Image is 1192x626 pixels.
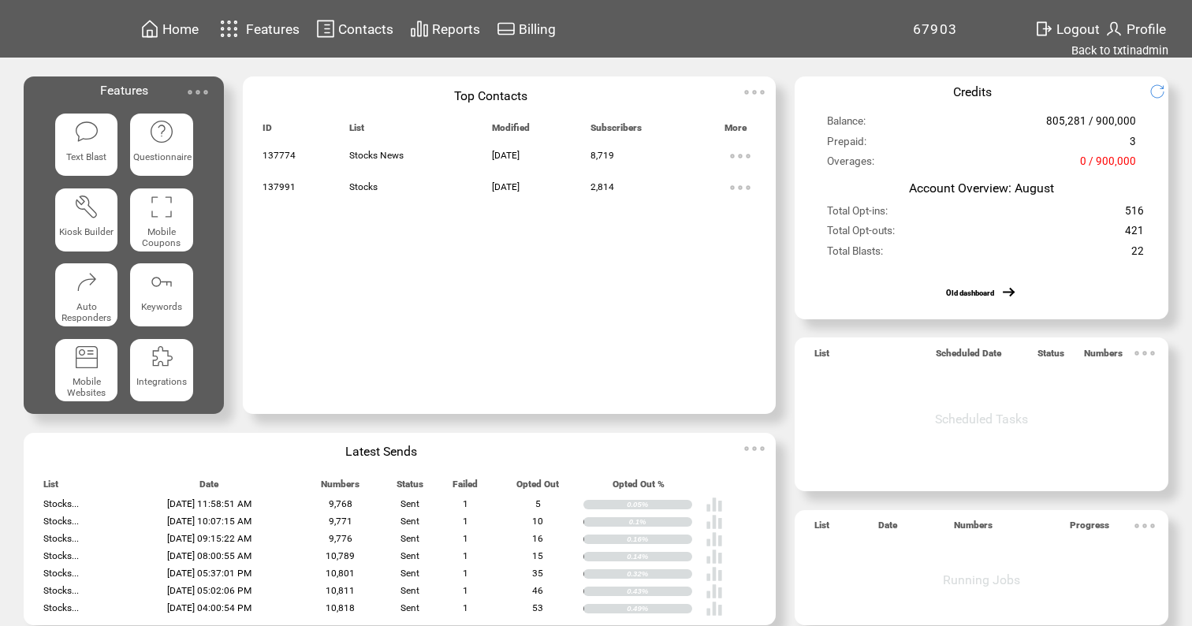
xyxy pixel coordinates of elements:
[535,498,541,509] span: 5
[1037,348,1064,366] span: Status
[1125,204,1144,224] span: 516
[627,604,691,613] div: 0.49%
[74,194,100,220] img: tool%201.svg
[55,263,117,326] a: Auto Responders
[326,585,355,596] span: 10,811
[1034,19,1053,39] img: exit.svg
[55,188,117,251] a: Kiosk Builder
[463,585,468,596] span: 1
[492,150,520,161] span: [DATE]
[739,76,770,108] img: ellypsis.svg
[43,550,79,561] span: Stocks...
[432,21,480,37] span: Reports
[494,17,558,41] a: Billing
[532,533,543,544] span: 16
[133,151,192,162] span: Questionnaire
[61,301,111,323] span: Auto Responders
[1129,337,1160,369] img: ellypsis.svg
[935,412,1028,427] span: Scheduled Tasks
[167,568,251,579] span: [DATE] 05:37:01 PM
[400,568,419,579] span: Sent
[463,498,468,509] span: 1
[141,301,182,312] span: Keywords
[627,587,691,596] div: 0.43%
[167,498,251,509] span: [DATE] 11:58:51 AM
[43,585,79,596] span: Stocks...
[827,155,874,174] span: Overages:
[1104,19,1123,39] img: profile.svg
[345,444,417,459] span: Latest Sends
[453,479,478,497] span: Failed
[943,572,1020,587] span: Running Jobs
[1131,244,1144,264] span: 22
[463,568,468,579] span: 1
[408,17,482,41] a: Reports
[516,479,559,497] span: Opted Out
[43,516,79,527] span: Stocks...
[706,496,723,513] img: poll%20-%20white.svg
[1071,43,1168,58] a: Back to txtinadmin
[400,498,419,509] span: Sent
[954,520,993,538] span: Numbers
[263,122,272,140] span: ID
[1070,520,1109,538] span: Progress
[43,602,79,613] span: Stocks...
[590,181,614,192] span: 2,814
[140,19,159,39] img: home.svg
[706,565,723,583] img: poll%20-%20white.svg
[67,376,106,398] span: Mobile Websites
[130,339,192,401] a: Integrations
[827,114,866,134] span: Balance:
[1102,17,1168,41] a: Profile
[627,552,691,561] div: 0.14%
[167,550,251,561] span: [DATE] 08:00:55 AM
[532,602,543,613] span: 53
[1046,114,1136,134] span: 805,281 / 900,000
[1129,510,1160,542] img: ellypsis.svg
[463,602,468,613] span: 1
[66,151,106,162] span: Text Blast
[1056,21,1100,37] span: Logout
[142,226,181,248] span: Mobile Coupons
[349,181,378,192] span: Stocks
[410,19,429,39] img: chart.svg
[706,583,723,600] img: poll%20-%20white.svg
[1084,348,1123,366] span: Numbers
[629,517,692,527] div: 0.1%
[878,520,897,538] span: Date
[263,181,296,192] span: 137991
[167,602,251,613] span: [DATE] 04:00:54 PM
[497,19,516,39] img: creidtcard.svg
[167,533,251,544] span: [DATE] 09:15:22 AM
[706,513,723,531] img: poll%20-%20white.svg
[627,500,691,509] div: 0.05%
[706,531,723,548] img: poll%20-%20white.svg
[167,516,251,527] span: [DATE] 10:07:15 AM
[725,140,756,172] img: ellypsis.svg
[627,535,691,544] div: 0.16%
[532,516,543,527] span: 10
[739,433,770,464] img: ellypsis.svg
[167,585,251,596] span: [DATE] 05:02:06 PM
[55,339,117,401] a: Mobile Websites
[936,348,1001,366] span: Scheduled Date
[149,119,175,145] img: questionnaire.svg
[492,181,520,192] span: [DATE]
[130,263,192,326] a: Keywords
[627,569,691,579] div: 0.32%
[814,348,829,366] span: List
[400,585,419,596] span: Sent
[263,150,296,161] span: 137774
[74,345,100,371] img: mobile-websites.svg
[953,84,992,99] span: Credits
[74,119,100,145] img: text-blast.svg
[1149,84,1177,99] img: refresh.png
[349,150,404,161] span: Stocks News
[814,520,829,538] span: List
[1130,135,1136,155] span: 3
[1125,224,1144,244] span: 421
[706,600,723,617] img: poll%20-%20white.svg
[706,548,723,565] img: poll%20-%20white.svg
[329,498,352,509] span: 9,768
[1080,155,1136,174] span: 0 / 900,000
